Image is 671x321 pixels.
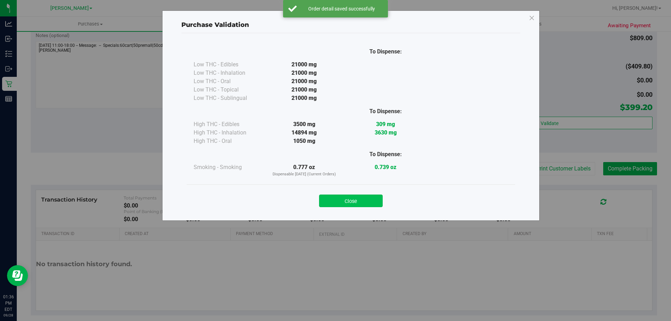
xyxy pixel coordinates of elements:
iframe: Resource center [7,265,28,286]
div: Low THC - Inhalation [194,69,264,77]
div: Low THC - Sublingual [194,94,264,102]
strong: 0.739 oz [375,164,396,170]
div: Low THC - Oral [194,77,264,86]
div: High THC - Oral [194,137,264,145]
div: High THC - Inhalation [194,129,264,137]
div: 21000 mg [264,69,345,77]
div: Order detail saved successfully [301,5,383,12]
div: 0.777 oz [264,163,345,177]
strong: 309 mg [376,121,395,127]
strong: 3630 mg [375,129,397,136]
div: Low THC - Edibles [194,60,264,69]
div: To Dispense: [345,107,426,116]
div: To Dispense: [345,48,426,56]
div: 1050 mg [264,137,345,145]
div: 21000 mg [264,60,345,69]
div: 21000 mg [264,94,345,102]
p: Dispensable [DATE] (Current Orders) [264,172,345,177]
div: High THC - Edibles [194,120,264,129]
div: To Dispense: [345,150,426,159]
span: Purchase Validation [181,21,249,29]
div: 21000 mg [264,86,345,94]
div: 3500 mg [264,120,345,129]
div: 21000 mg [264,77,345,86]
div: Low THC - Topical [194,86,264,94]
div: 14894 mg [264,129,345,137]
button: Close [319,195,383,207]
div: Smoking - Smoking [194,163,264,172]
